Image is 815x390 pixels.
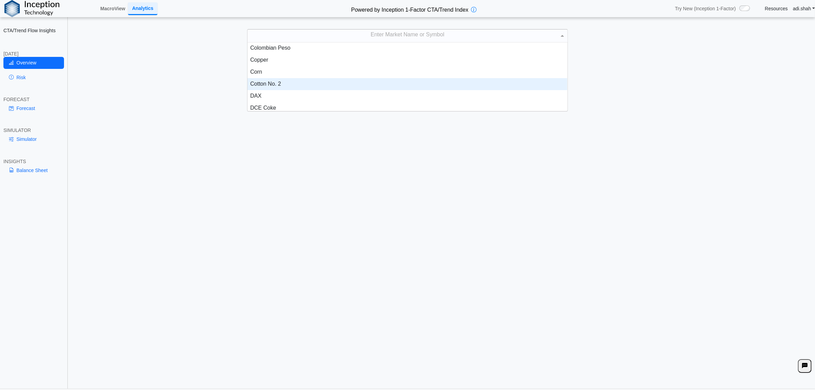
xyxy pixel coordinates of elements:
div: DCE Coke [247,102,567,114]
div: Colombian Peso [247,42,567,54]
div: Cotton No. 2 [247,78,567,90]
a: Overview [3,57,64,69]
h2: CTA/Trend Flow Insights [3,27,64,34]
h3: Please Select an Asset to Start [70,88,813,95]
div: grid [247,42,567,111]
h2: Powered by Inception 1-Factor CTA/Trend Index [348,4,471,14]
span: Try New (Inception 1-Factor) [675,5,736,12]
a: adi.shah [793,5,815,12]
div: [DATE] [3,51,64,57]
div: Enter Market Name or Symbol [247,29,567,42]
div: FORECAST [3,96,64,102]
a: Analytics [128,2,157,15]
div: DAX [247,90,567,102]
a: MacroView [98,3,128,14]
a: Forecast [3,102,64,114]
div: Corn [247,66,567,78]
a: Risk [3,72,64,83]
div: SIMULATOR [3,127,64,133]
a: Simulator [3,133,64,145]
div: INSIGHTS [3,158,64,164]
div: Copper [247,54,567,66]
a: Resources [765,5,788,12]
h5: Positioning data updated at previous day close; Price and Flow estimates updated intraday (15-min... [72,62,811,66]
a: Balance Sheet [3,164,64,176]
